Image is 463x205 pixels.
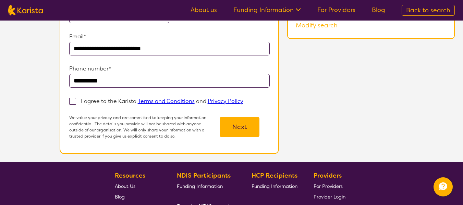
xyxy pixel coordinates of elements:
[252,181,297,191] a: Funding Information
[8,5,43,15] img: Karista logo
[314,194,345,200] span: Provider Login
[177,171,231,180] b: NDIS Participants
[115,183,135,189] span: About Us
[177,181,236,191] a: Funding Information
[220,117,259,137] button: Next
[208,98,243,105] a: Privacy Policy
[233,6,301,14] a: Funding Information
[314,191,345,202] a: Provider Login
[69,31,270,42] p: Email*
[115,191,161,202] a: Blog
[191,6,217,14] a: About us
[434,177,453,196] button: Channel Menu
[138,98,195,105] a: Terms and Conditions
[314,181,345,191] a: For Providers
[69,115,210,139] p: We value your privacy and are committed to keeping your information confidential. The details you...
[314,183,343,189] span: For Providers
[314,171,342,180] b: Providers
[402,5,455,16] a: Back to search
[177,183,223,189] span: Funding Information
[115,171,145,180] b: Resources
[296,21,338,29] a: Modify search
[69,64,270,74] p: Phone number*
[115,194,125,200] span: Blog
[252,183,297,189] span: Funding Information
[406,6,450,14] span: Back to search
[252,171,297,180] b: HCP Recipients
[81,98,243,105] p: I agree to the Karista and
[115,181,161,191] a: About Us
[372,6,385,14] a: Blog
[317,6,355,14] a: For Providers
